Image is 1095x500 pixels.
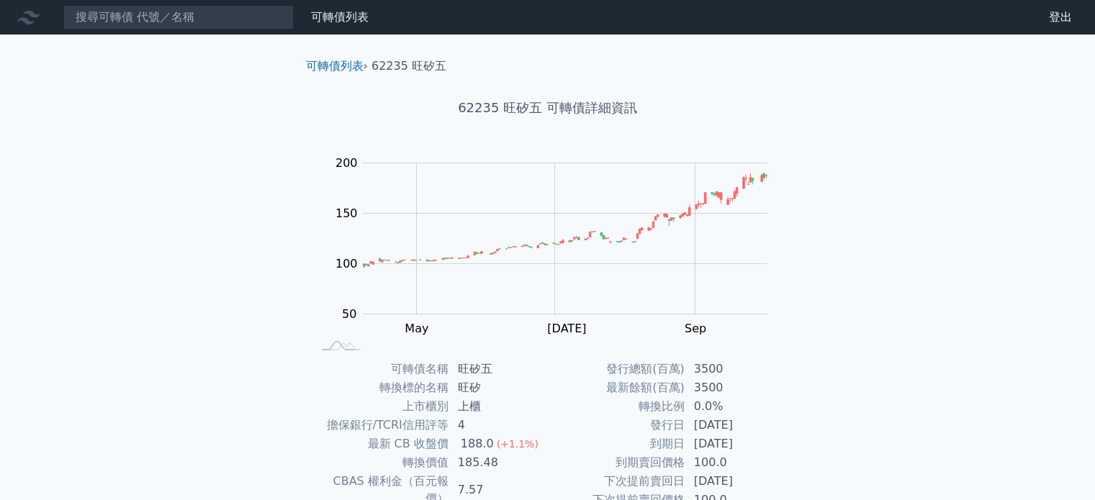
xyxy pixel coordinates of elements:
[63,5,294,29] input: 搜尋可轉債 代號／名稱
[311,10,369,24] a: 可轉債列表
[548,360,685,378] td: 發行總額(百萬)
[548,453,685,472] td: 到期賣回價格
[685,322,706,335] tspan: Sep
[547,322,586,335] tspan: [DATE]
[335,257,358,271] tspan: 100
[685,360,784,378] td: 3500
[685,453,784,472] td: 100.0
[335,206,358,220] tspan: 150
[294,98,801,118] h1: 62235 旺矽五 可轉債詳細資訊
[328,156,788,365] g: Chart
[497,438,539,450] span: (+1.1%)
[548,435,685,453] td: 到期日
[342,307,356,321] tspan: 50
[1037,6,1083,29] a: 登出
[548,397,685,416] td: 轉換比例
[449,378,548,397] td: 旺矽
[685,435,784,453] td: [DATE]
[312,453,449,472] td: 轉換價值
[548,378,685,397] td: 最新餘額(百萬)
[312,378,449,397] td: 轉換標的名稱
[548,472,685,491] td: 下次提前賣回日
[312,360,449,378] td: 可轉債名稱
[685,378,784,397] td: 3500
[371,58,446,75] li: 62235 旺矽五
[449,453,548,472] td: 185.48
[458,435,497,453] div: 188.0
[685,472,784,491] td: [DATE]
[312,416,449,435] td: 擔保銀行/TCRI信用評等
[685,416,784,435] td: [DATE]
[312,435,449,453] td: 最新 CB 收盤價
[548,416,685,435] td: 發行日
[449,397,548,416] td: 上櫃
[312,397,449,416] td: 上市櫃別
[685,397,784,416] td: 0.0%
[306,58,368,75] li: ›
[335,156,358,170] tspan: 200
[449,416,548,435] td: 4
[405,322,428,335] tspan: May
[306,59,364,73] a: 可轉債列表
[449,360,548,378] td: 旺矽五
